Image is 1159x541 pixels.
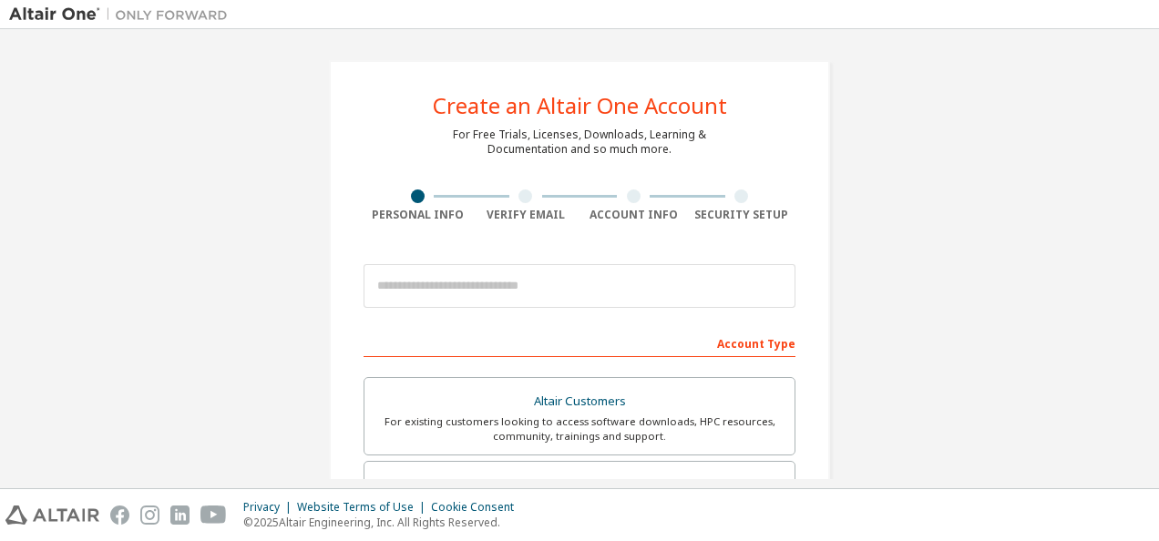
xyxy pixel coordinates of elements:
img: instagram.svg [140,505,159,525]
div: For Free Trials, Licenses, Downloads, Learning & Documentation and so much more. [453,128,706,157]
div: Account Info [579,208,688,222]
div: Altair Customers [375,389,784,414]
p: © 2025 Altair Engineering, Inc. All Rights Reserved. [243,515,525,530]
div: Security Setup [688,208,796,222]
img: altair_logo.svg [5,505,99,525]
img: youtube.svg [200,505,227,525]
div: For existing customers looking to access software downloads, HPC resources, community, trainings ... [375,414,784,444]
img: linkedin.svg [170,505,190,525]
div: Website Terms of Use [297,500,431,515]
div: Account Type [364,328,795,357]
div: Privacy [243,500,297,515]
img: facebook.svg [110,505,129,525]
div: Create an Altair One Account [433,95,727,117]
img: Altair One [9,5,237,24]
div: Cookie Consent [431,500,525,515]
div: Personal Info [364,208,472,222]
div: Students [375,473,784,498]
div: Verify Email [472,208,580,222]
